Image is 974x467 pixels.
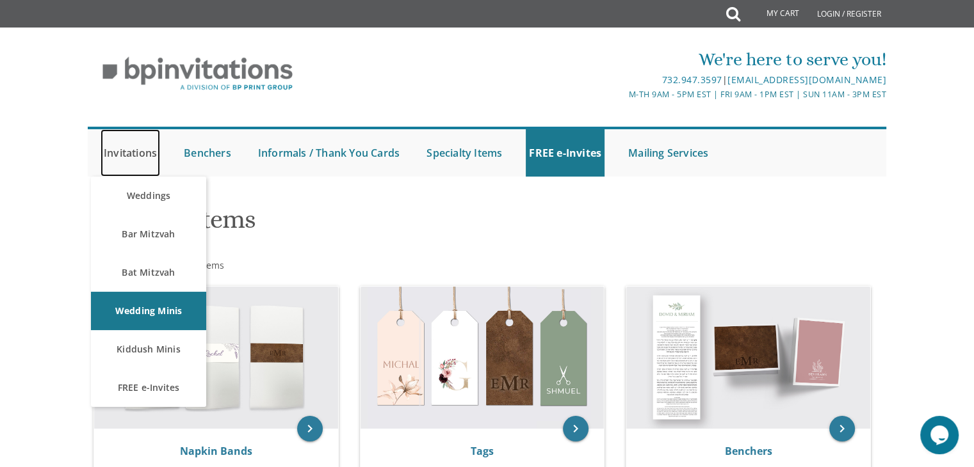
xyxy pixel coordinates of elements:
[355,88,886,101] div: M-Th 9am - 5pm EST | Fri 9am - 1pm EST | Sun 11am - 3pm EST
[662,74,722,86] a: 732.947.3597
[423,129,505,177] a: Specialty Items
[91,215,206,253] a: Bar Mitzvah
[91,368,206,407] a: FREE e-Invites
[90,205,613,243] h1: Specialty Items
[526,129,605,177] a: FREE e-Invites
[91,292,206,330] a: Wedding Minis
[355,47,886,72] div: We're here to serve you!
[91,177,206,215] a: Weddings
[181,129,234,177] a: Benchers
[255,129,403,177] a: Informals / Thank You Cards
[471,444,494,458] a: Tags
[94,287,338,429] img: Napkin Bands
[626,287,870,429] img: Benchers
[563,416,588,441] a: keyboard_arrow_right
[725,444,772,458] a: Benchers
[739,1,808,27] a: My Cart
[101,129,160,177] a: Invitations
[91,253,206,292] a: Bat Mitzvah
[920,416,961,454] iframe: chat widget
[88,259,487,272] div: :
[297,416,323,441] a: keyboard_arrow_right
[727,74,886,86] a: [EMAIL_ADDRESS][DOMAIN_NAME]
[361,287,605,429] img: Tags
[355,72,886,88] div: |
[625,129,711,177] a: Mailing Services
[829,416,855,441] a: keyboard_arrow_right
[91,330,206,368] a: Kiddush Minis
[180,444,252,458] a: Napkin Bands
[88,47,307,100] img: BP Invitation Loft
